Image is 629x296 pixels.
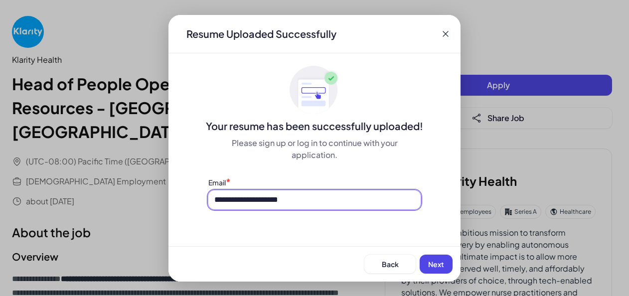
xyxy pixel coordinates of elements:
div: Your resume has been successfully uploaded! [168,119,461,133]
label: Email [208,178,226,187]
div: Resume Uploaded Successfully [178,27,344,41]
img: ApplyedMaskGroup3.svg [290,65,339,115]
span: Back [382,260,399,269]
div: Please sign up or log in to continue with your application. [208,137,421,161]
span: Next [428,260,444,269]
button: Next [420,255,453,274]
button: Back [364,255,416,274]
